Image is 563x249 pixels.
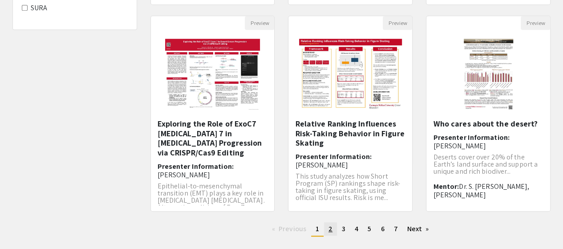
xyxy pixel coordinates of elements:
span: Dr. S. [PERSON_NAME], [PERSON_NAME] [433,182,529,200]
h6: Presenter Information: [295,152,405,169]
p: This study analyzes how Short Program (SP) rankings shape risk-taking in figure skating, using of... [295,173,405,201]
ul: Pagination [150,222,551,237]
span: Mentor: [433,182,459,191]
img: <p>Relative Ranking Influences Risk-Taking Behavior in Figure Skating</p> [290,30,411,119]
button: Preview [383,16,412,30]
div: Open Presentation <p>Relative Ranking Influences Risk-Taking Behavior in Figure Skating</p> [288,16,413,212]
p: Epithelial-to-mesenchymal transition (EMT) plays a key role in [MEDICAL_DATA] [MEDICAL_DATA]. Alt... [158,183,268,218]
button: Preview [245,16,274,30]
iframe: Chat [7,209,38,242]
span: 2 [328,224,332,233]
h5: Relative Ranking Influences Risk-Taking Behavior in Figure Skating [295,119,405,148]
span: Deserts cover over 20% of the Earth’s land surface and support a unique and rich biodiver... [433,152,537,176]
label: SURA [31,3,47,13]
span: 1 [316,224,319,233]
span: 3 [342,224,345,233]
h5: Exploring the Role of ExoC7 [MEDICAL_DATA] 7 in [MEDICAL_DATA] Progression via CRISPR/Cas9 Editing [158,119,268,157]
div: Open Presentation <p>Exploring the Role of ExoC7 Exon 7 in Breast Cancer Progression via CRISPR/C... [150,16,275,212]
span: 6 [381,224,384,233]
span: [PERSON_NAME] [158,170,210,180]
div: Open Presentation <p>Who cares about the desert?</p> [426,16,551,212]
img: <p>Who cares about the desert?</p> [455,30,522,119]
span: [PERSON_NAME] [295,160,348,170]
span: 5 [368,224,371,233]
img: <p>Exploring the Role of ExoC7 Exon 7 in Breast Cancer Progression via CRISPR/Cas9 Editing</p> [156,30,269,119]
button: Preview [521,16,550,30]
span: 4 [355,224,358,233]
h5: Who cares about the desert? [433,119,543,129]
a: Next page [403,222,433,236]
span: Previous [279,224,306,233]
span: [PERSON_NAME] [433,141,486,151]
h6: Presenter Information: [158,162,268,179]
span: 7 [393,224,397,233]
h6: Presenter Information: [433,133,543,150]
